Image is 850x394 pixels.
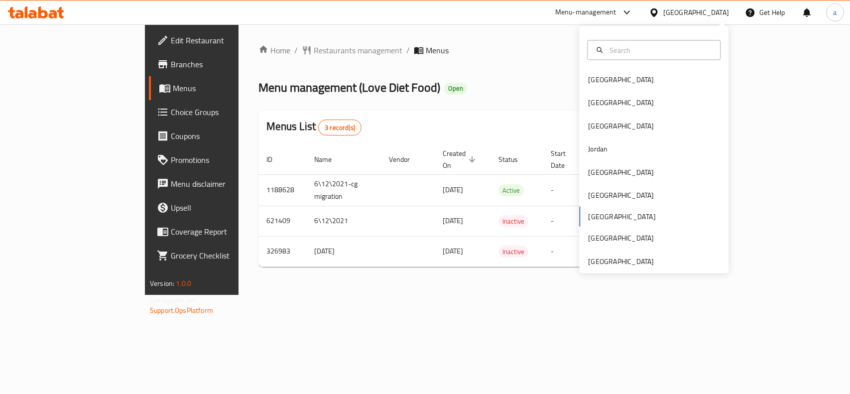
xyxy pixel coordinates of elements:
span: Upsell [171,202,279,214]
div: [GEOGRAPHIC_DATA] [588,74,654,85]
a: Support.OpsPlatform [150,304,213,317]
a: Menus [149,76,287,100]
span: [DATE] [443,214,463,227]
div: Jordan [588,143,607,154]
td: - [543,206,591,236]
span: Start Date [551,147,579,171]
div: Menu-management [555,6,616,18]
a: Coupons [149,124,287,148]
div: [GEOGRAPHIC_DATA] [588,190,654,201]
a: Menu disclaimer [149,172,287,196]
span: Open [444,84,467,93]
td: - [543,236,591,266]
a: Restaurants management [302,44,402,56]
span: Inactive [498,246,528,258]
span: Status [498,153,531,165]
span: Name [314,153,345,165]
span: Active [498,185,524,196]
div: [GEOGRAPHIC_DATA] [588,233,654,244]
a: Branches [149,52,287,76]
span: Coverage Report [171,226,279,238]
h2: Menus List [266,119,362,135]
a: Promotions [149,148,287,172]
span: Vendor [389,153,423,165]
div: [GEOGRAPHIC_DATA] [588,166,654,177]
td: 6\12\2021 [306,206,381,236]
li: / [294,44,298,56]
div: [GEOGRAPHIC_DATA] [663,7,729,18]
input: Search [606,44,714,55]
a: Grocery Checklist [149,244,287,267]
span: Inactive [498,216,528,227]
td: - [543,174,591,206]
span: Version: [150,277,174,290]
span: Restaurants management [314,44,402,56]
span: [DATE] [443,183,463,196]
span: Coupons [171,130,279,142]
span: Grocery Checklist [171,250,279,262]
span: ID [266,153,285,165]
div: Active [498,184,524,196]
a: Edit Restaurant [149,28,287,52]
div: Open [444,83,467,95]
span: 3 record(s) [319,123,361,132]
span: a [833,7,837,18]
span: Promotions [171,154,279,166]
div: Total records count [318,120,362,135]
div: Inactive [498,215,528,227]
a: Choice Groups [149,100,287,124]
table: enhanced table [258,144,753,267]
span: Menus [173,82,279,94]
span: 1.0.0 [176,277,191,290]
td: 6\12\2021-cg migration [306,174,381,206]
span: Created On [443,147,479,171]
span: Get support on: [150,294,196,307]
a: Coverage Report [149,220,287,244]
div: [GEOGRAPHIC_DATA] [588,97,654,108]
a: Upsell [149,196,287,220]
span: Edit Restaurant [171,34,279,46]
nav: breadcrumb [258,44,685,56]
div: [GEOGRAPHIC_DATA] [588,120,654,131]
span: Branches [171,58,279,70]
li: / [406,44,410,56]
td: [DATE] [306,236,381,266]
div: [GEOGRAPHIC_DATA] [588,256,654,266]
span: Menu disclaimer [171,178,279,190]
span: Menu management ( Love Diet Food ) [258,76,440,99]
span: Choice Groups [171,106,279,118]
span: Menus [426,44,449,56]
span: [DATE] [443,245,463,258]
